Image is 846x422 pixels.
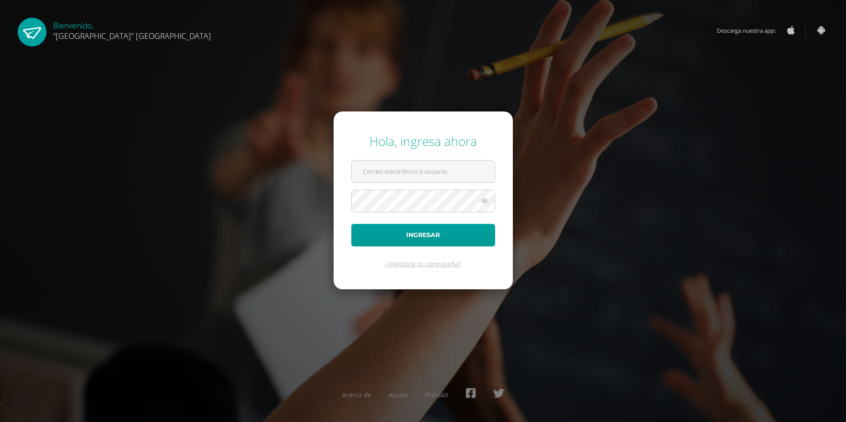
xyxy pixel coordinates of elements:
[389,391,408,399] a: Ayuda
[53,18,211,41] div: Bienvenido,
[351,133,495,150] div: Hola, ingresa ahora
[385,260,461,268] a: ¿Olvidaste tu contraseña?
[53,31,211,41] span: "[GEOGRAPHIC_DATA]" [GEOGRAPHIC_DATA]
[351,224,495,246] button: Ingresar
[352,161,495,182] input: Correo electrónico o usuario
[342,391,371,399] a: Acerca de
[425,391,448,399] a: Presskit
[717,22,784,39] span: Descarga nuestra app:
